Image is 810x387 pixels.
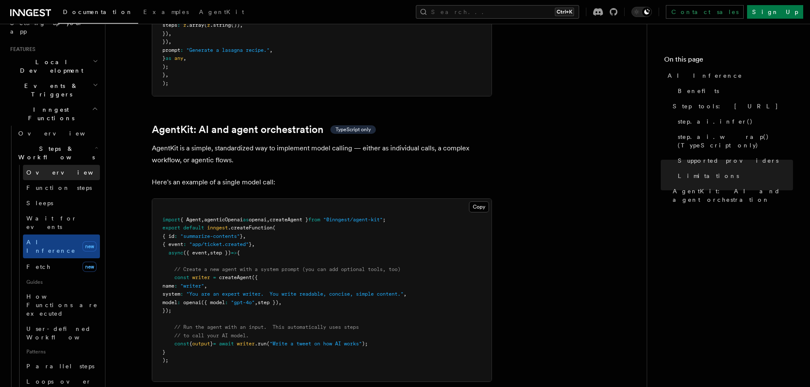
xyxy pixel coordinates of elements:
[162,241,183,247] span: { event
[362,341,368,347] span: );
[26,293,98,317] span: How Functions are executed
[174,233,177,239] span: :
[201,217,204,223] span: ,
[23,289,100,321] a: How Functions are executed
[162,55,165,61] span: }
[213,341,216,347] span: =
[664,68,793,83] a: AI Inference
[23,234,100,258] a: AI Inferencenew
[678,172,739,180] span: Limitations
[162,31,168,37] span: })
[469,201,489,212] button: Copy
[23,275,100,289] span: Guides
[152,142,492,166] p: AgentKit is a simple, standardized way to implement model calling — either as individual calls, a...
[231,22,240,28] span: ())
[249,241,252,247] span: }
[23,359,100,374] a: Parallel steps
[82,241,97,251] span: new
[23,165,100,180] a: Overview
[267,217,270,223] span: ,
[26,200,53,206] span: Sleeps
[165,55,171,61] span: as
[7,54,100,78] button: Local Development
[207,225,228,231] span: inngest
[174,333,249,339] span: // to call your AI model.
[631,7,652,17] button: Toggle dark mode
[174,274,189,280] span: const
[258,299,279,305] span: step })
[162,225,180,231] span: export
[270,47,273,53] span: ,
[7,46,35,53] span: Features
[7,78,100,102] button: Events & Triggers
[273,225,276,231] span: (
[189,341,192,347] span: {
[237,341,255,347] span: writer
[674,114,793,129] a: step.ai.infer()
[270,217,308,223] span: createAgent }
[162,22,177,28] span: steps
[678,87,719,95] span: Benefits
[210,341,213,347] span: }
[183,299,201,305] span: openai
[162,291,180,297] span: system
[183,225,204,231] span: default
[162,233,174,239] span: { id
[162,64,168,70] span: );
[180,283,204,289] span: "writer"
[162,299,177,305] span: model
[162,308,171,314] span: });
[674,83,793,99] a: Benefits
[678,156,779,165] span: Supported providers
[26,325,103,341] span: User-defined Workflows
[143,8,189,15] span: Examples
[243,217,249,223] span: as
[183,241,186,247] span: :
[673,187,793,204] span: AgentKit: AI and agent orchestration
[383,217,386,223] span: ;
[207,250,210,256] span: ,
[7,105,92,122] span: Inngest Functions
[23,180,100,195] a: Function steps
[168,39,171,45] span: ,
[162,349,165,355] span: }
[26,215,77,230] span: Wait for events
[204,283,207,289] span: ,
[162,217,180,223] span: import
[237,250,240,256] span: {
[186,22,204,28] span: .array
[162,72,165,78] span: }
[180,291,183,297] span: :
[26,263,51,270] span: Fetch
[252,241,255,247] span: ,
[674,153,793,168] a: Supported providers
[404,291,406,297] span: ,
[162,80,168,86] span: );
[162,47,180,53] span: prompt
[323,217,383,223] span: "@inngest/agent-kit"
[204,22,207,28] span: (
[177,299,180,305] span: :
[26,363,94,370] span: Parallel steps
[210,250,231,256] span: step })
[279,299,281,305] span: ,
[228,225,273,231] span: .createFunction
[225,299,228,305] span: :
[58,3,138,24] a: Documentation
[255,341,267,347] span: .run
[23,195,100,211] a: Sleeps
[678,133,793,150] span: step.ai.wrap() (TypeScript only)
[267,341,270,347] span: (
[669,99,793,114] a: Step tools: [URL]
[174,266,401,272] span: // Create a new agent with a system prompt (you can add optional tools, too)
[668,71,742,80] span: AI Inference
[183,55,186,61] span: ,
[152,176,492,188] p: Here's an example of a single model call:
[308,217,320,223] span: from
[747,5,803,19] a: Sign Up
[669,184,793,207] a: AgentKit: AI and agent orchestration
[7,58,93,75] span: Local Development
[255,299,258,305] span: ,
[678,117,753,126] span: step.ai.infer()
[674,129,793,153] a: step.ai.wrap() (TypeScript only)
